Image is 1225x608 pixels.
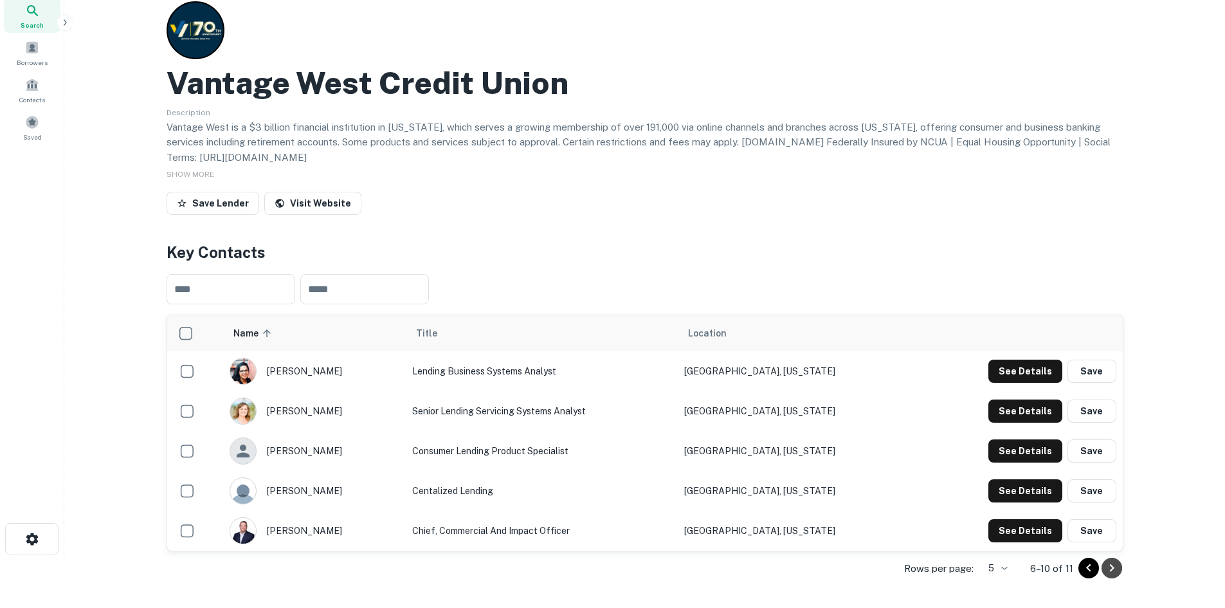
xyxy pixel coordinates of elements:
[688,326,727,341] span: Location
[1067,519,1116,542] button: Save
[416,326,454,341] span: Title
[230,398,399,425] div: [PERSON_NAME]
[1161,505,1225,567] iframe: Chat Widget
[167,170,214,179] span: SHOW MORE
[167,241,1123,264] h4: Key Contacts
[678,431,917,471] td: [GEOGRAPHIC_DATA], [US_STATE]
[988,479,1062,502] button: See Details
[678,315,917,351] th: Location
[167,108,210,117] span: Description
[233,326,275,341] span: Name
[1067,439,1116,463] button: Save
[406,351,678,391] td: Lending Business Systems Analyst
[1078,558,1099,578] button: Go to previous page
[230,478,256,504] img: 9c8pery4andzj6ohjkjp54ma2
[988,439,1062,463] button: See Details
[1067,479,1116,502] button: Save
[230,438,399,465] div: [PERSON_NAME]
[223,315,406,351] th: Name
[1067,360,1116,383] button: Save
[4,35,60,70] a: Borrowers
[988,519,1062,542] button: See Details
[17,57,48,68] span: Borrowers
[21,20,44,30] span: Search
[230,517,399,544] div: [PERSON_NAME]
[230,518,256,544] img: 1741885534698
[406,315,678,351] th: Title
[406,511,678,551] td: Chief, Commercial and Impact Officer
[406,391,678,431] td: Senior Lending Servicing Systems Analyst
[4,73,60,107] a: Contacts
[230,398,256,424] img: 1528253840200
[230,358,256,384] img: 1533008349098
[1067,400,1116,423] button: Save
[230,358,399,385] div: [PERSON_NAME]
[904,561,974,576] p: Rows per page:
[406,431,678,471] td: Consumer Lending Product Specialist
[678,351,917,391] td: [GEOGRAPHIC_DATA], [US_STATE]
[23,132,42,142] span: Saved
[19,95,45,105] span: Contacts
[406,471,678,511] td: Centalized Lending
[167,315,1123,551] div: scrollable content
[167,64,568,102] h2: Vantage West Credit Union
[264,192,361,215] a: Visit Website
[1030,561,1073,576] p: 6–10 of 11
[678,511,917,551] td: [GEOGRAPHIC_DATA], [US_STATE]
[167,120,1123,165] p: Vantage West is a $3 billion financial institution in [US_STATE], which serves a growing membersh...
[230,477,399,504] div: [PERSON_NAME]
[167,192,259,215] button: Save Lender
[979,559,1010,578] div: 5
[678,391,917,431] td: [GEOGRAPHIC_DATA], [US_STATE]
[988,360,1062,383] button: See Details
[988,400,1062,423] button: See Details
[1102,558,1122,578] button: Go to next page
[4,110,60,145] a: Saved
[678,471,917,511] td: [GEOGRAPHIC_DATA], [US_STATE]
